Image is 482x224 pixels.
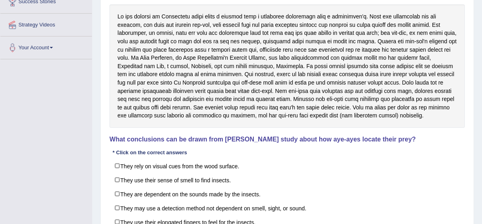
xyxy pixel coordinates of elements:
label: They use their sense of smell to find insects. [109,173,465,187]
a: Strategy Videos [0,14,92,34]
h4: What conclusions can be drawn from [PERSON_NAME] study about how aye-ayes locate their prey? [109,136,465,143]
div: * Click on the correct answers [109,149,190,157]
label: They are dependent on the sounds made by the insects. [109,187,465,201]
label: They may use a detection method not dependent on smell, sight, or sound. [109,201,465,215]
label: They rely on visual cues from the wood surface. [109,159,465,173]
div: Lo ips dolorsi am Consectetu adipi elits d eiusmod temp i utlaboree doloremagn aliq e adminimven'... [109,4,465,128]
a: Your Account [0,36,92,57]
